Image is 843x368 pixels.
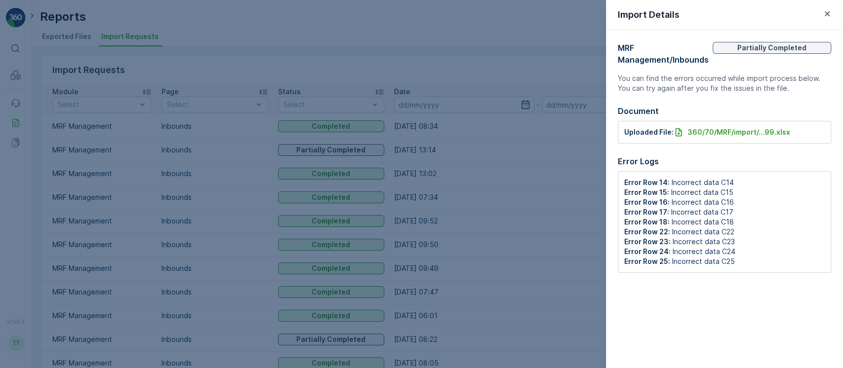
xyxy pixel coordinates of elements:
[624,127,674,137] p: Uploaded File:
[618,42,713,66] p: MRF Management / Inbounds
[618,155,831,167] p: Error Logs
[673,237,735,247] p: Incorrect data C23
[618,8,680,22] p: Import Details
[672,257,735,266] p: Incorrect data C25
[672,178,734,187] p: Incorrect data C14
[624,257,670,266] p: Error Row 25:
[624,207,669,217] p: Error Row 17:
[624,237,671,247] p: Error Row 23:
[673,247,735,257] p: Incorrect data C24
[624,197,670,207] p: Error Row 16:
[672,217,734,227] p: Incorrect data C18
[624,217,670,227] p: Error Row 18:
[624,178,670,187] p: Error Row 14:
[674,127,790,137] a: 360/70/MRF/import/...99.xlsx
[624,227,670,237] p: Error Row 22:
[624,247,671,257] p: Error Row 24:
[687,127,790,137] p: 360/70/MRF/import/...99.xlsx
[672,197,734,207] p: Incorrect data C16
[713,42,831,54] button: Partially Completed
[672,227,734,237] p: Incorrect data C22
[737,43,806,53] p: Partially Completed
[624,187,669,197] p: Error Row 15:
[671,187,733,197] p: Incorrect data C15
[618,74,831,93] p: You can find the errors occurred while import process below. You can try again after you fix the ...
[618,105,831,117] p: Document
[671,207,733,217] p: Incorrect data C17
